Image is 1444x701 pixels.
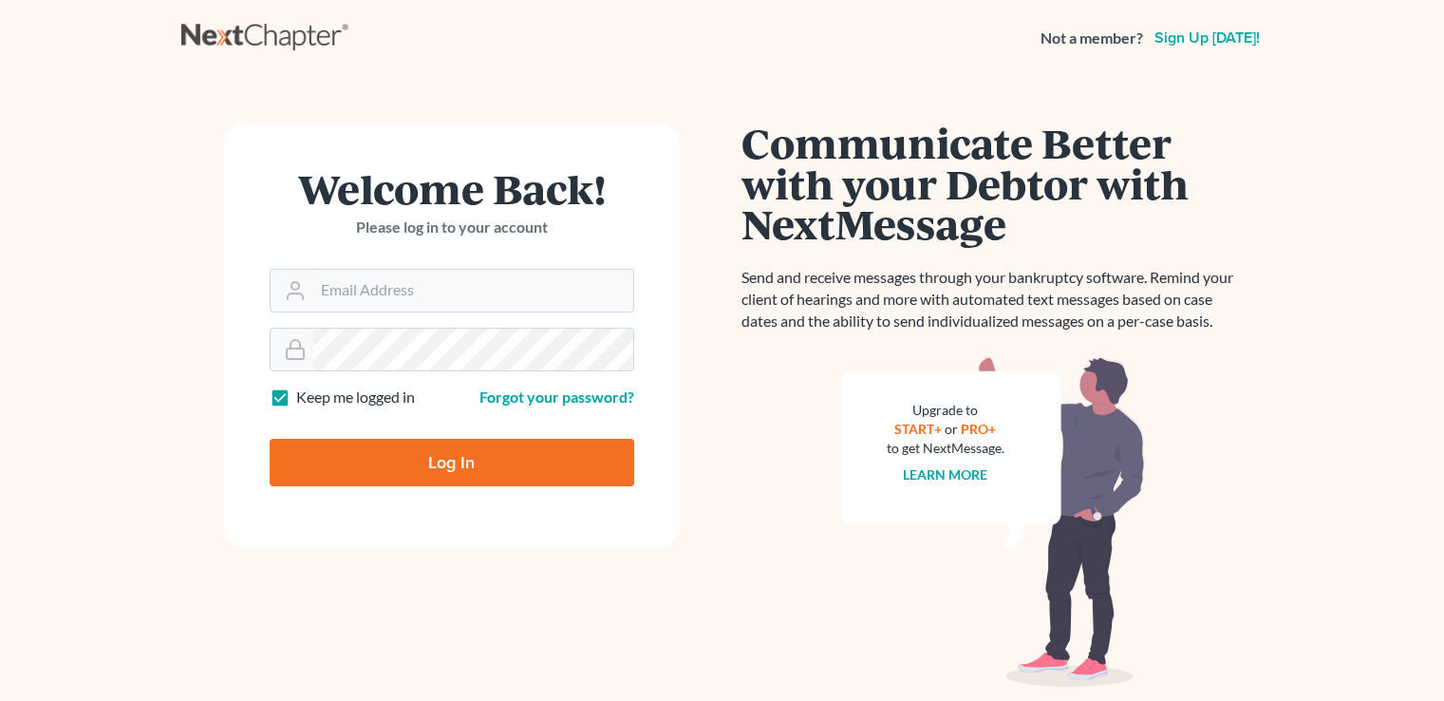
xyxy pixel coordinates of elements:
[887,401,1004,420] div: Upgrade to
[1041,28,1143,49] strong: Not a member?
[741,123,1245,244] h1: Communicate Better with your Debtor with NextMessage
[270,217,634,238] p: Please log in to your account
[1151,30,1264,46] a: Sign up [DATE]!
[270,439,634,486] input: Log In
[270,168,634,209] h1: Welcome Back!
[903,466,987,483] a: Learn more
[894,421,942,437] a: START+
[313,270,633,312] input: Email Address
[741,267,1245,332] p: Send and receive messages through your bankruptcy software. Remind your client of hearings and mo...
[961,421,996,437] a: PRO+
[945,421,958,437] span: or
[887,439,1004,458] div: to get NextMessage.
[296,387,415,408] label: Keep me logged in
[479,388,634,406] a: Forgot your password?
[841,355,1145,688] img: nextmessage_bg-59042aed3d76b12b5cd301f8e5b87938c9018125f34e5fa2b7a6b67550977c72.svg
